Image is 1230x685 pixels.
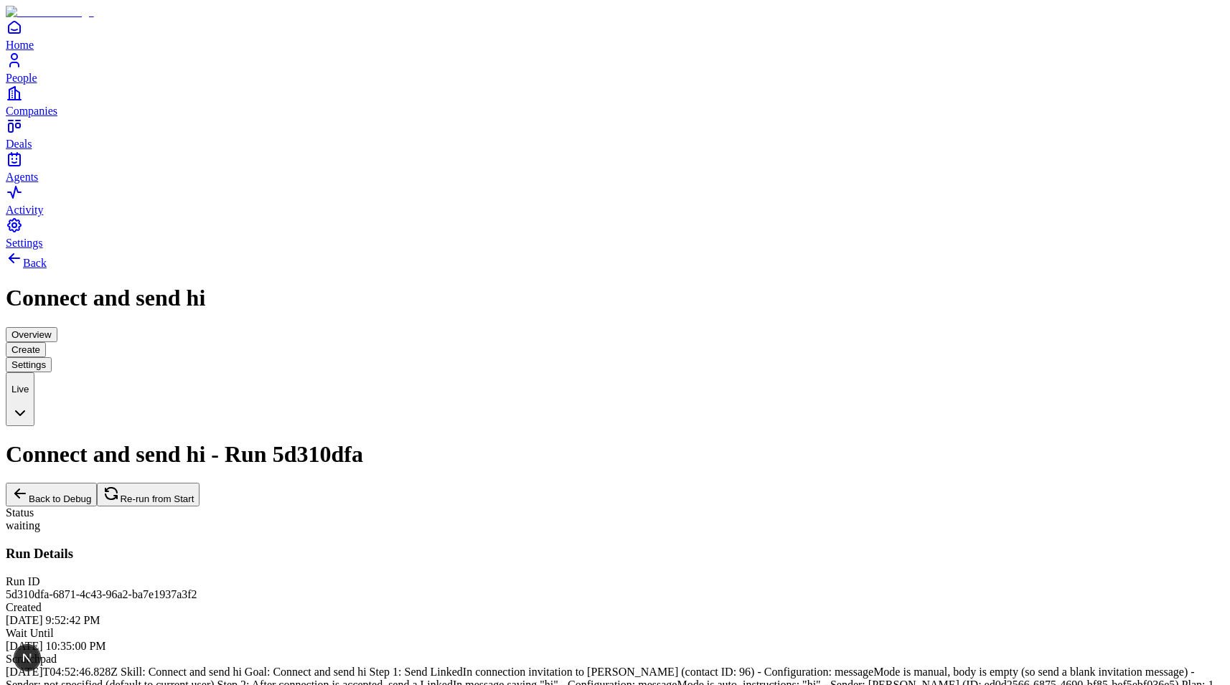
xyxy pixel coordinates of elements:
[6,39,34,51] span: Home
[6,6,94,19] img: Item Brain Logo
[6,118,1224,150] a: Deals
[6,614,1224,627] div: [DATE] 9:52:42 PM
[6,546,1224,562] h3: Run Details
[6,519,1224,532] div: waiting
[6,441,1224,468] h1: Connect and send hi - Run 5d310dfa
[6,19,1224,51] a: Home
[6,342,46,357] button: Create
[6,601,1224,614] div: Created
[6,85,1224,117] a: Companies
[6,653,1224,666] div: Scratchpad
[6,217,1224,249] a: Settings
[6,627,1224,640] div: Wait Until
[6,52,1224,84] a: People
[6,72,37,84] span: People
[6,237,43,249] span: Settings
[6,575,1224,588] div: Run ID
[6,327,57,342] button: Overview
[6,138,32,150] span: Deals
[6,357,52,372] button: Settings
[6,184,1224,216] a: Activity
[6,483,97,506] button: Back to Debug
[6,285,1224,311] h1: Connect and send hi
[6,257,47,269] a: Back
[6,506,1224,519] div: Status
[6,204,43,216] span: Activity
[6,151,1224,183] a: Agents
[6,171,38,183] span: Agents
[6,640,1224,653] div: [DATE] 10:35:00 PM
[6,105,57,117] span: Companies
[6,588,1224,601] div: 5d310dfa-6871-4c43-96a2-ba7e1937a3f2
[97,483,199,506] button: Re-run from Start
